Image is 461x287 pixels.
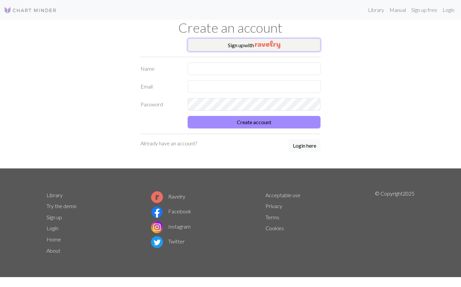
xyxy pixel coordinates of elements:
[46,225,58,231] a: Login
[151,238,185,244] a: Twitter
[188,116,321,128] button: Create account
[151,208,191,214] a: Facebook
[46,247,60,254] a: About
[188,38,321,52] button: Sign upwith
[137,98,184,111] label: Password
[289,139,321,152] button: Login here
[151,221,163,233] img: Instagram logo
[137,80,184,93] label: Email
[151,236,163,248] img: Twitter logo
[365,3,387,17] a: Library
[46,192,63,198] a: Library
[265,214,279,220] a: Terms
[151,223,191,230] a: Instagram
[375,190,415,256] p: © Copyright 2025
[4,6,57,14] img: Logo
[46,214,62,220] a: Sign up
[151,193,185,199] a: Ravelry
[140,139,197,147] p: Already have an account?
[137,62,184,75] label: Name
[387,3,409,17] a: Manual
[265,192,300,198] a: Acceptable use
[255,41,280,49] img: Ravelry
[43,20,418,36] h1: Create an account
[151,191,163,203] img: Ravelry logo
[46,236,61,242] a: Home
[46,203,77,209] a: Try the demo
[265,203,282,209] a: Privacy
[151,206,163,218] img: Facebook logo
[440,3,457,17] a: Login
[265,225,284,231] a: Cookies
[409,3,440,17] a: Sign up free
